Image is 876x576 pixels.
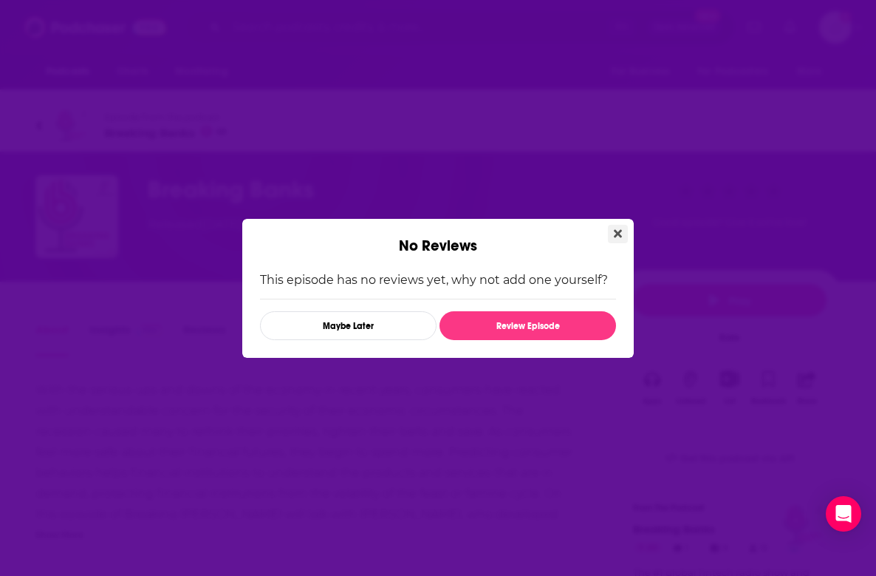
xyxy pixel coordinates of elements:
[608,225,628,243] button: Close
[826,496,861,532] div: Open Intercom Messenger
[260,311,437,340] button: Maybe Later
[439,311,616,340] button: Review Episode
[242,219,634,255] div: No Reviews
[260,273,616,287] p: This episode has no reviews yet, why not add one yourself?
